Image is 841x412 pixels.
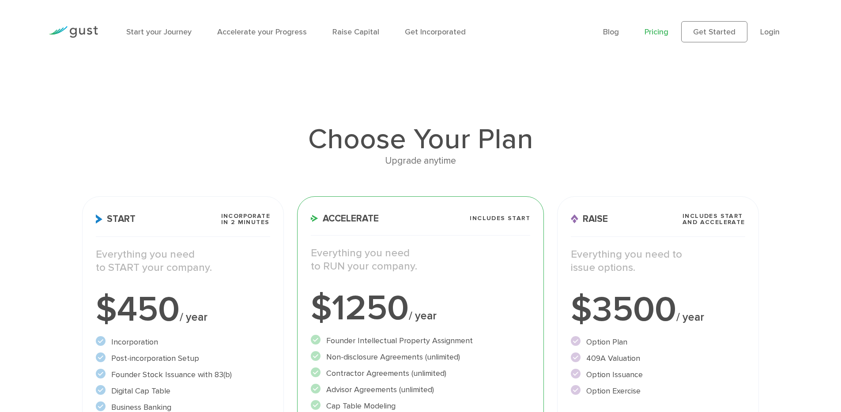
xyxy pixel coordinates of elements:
[96,369,270,381] li: Founder Stock Issuance with 83(b)
[82,154,758,169] div: Upgrade anytime
[96,214,102,224] img: Start Icon X2
[332,27,379,37] a: Raise Capital
[96,214,136,224] span: Start
[311,247,530,273] p: Everything you need to RUN your company.
[311,215,318,222] img: Accelerate Icon
[571,248,745,274] p: Everything you need to issue options.
[571,336,745,348] li: Option Plan
[96,336,270,348] li: Incorporation
[571,369,745,381] li: Option Issuance
[681,21,747,42] a: Get Started
[311,367,530,379] li: Contractor Agreements (unlimited)
[311,351,530,363] li: Non-disclosure Agreements (unlimited)
[311,335,530,347] li: Founder Intellectual Property Assignment
[311,214,379,223] span: Accelerate
[126,27,192,37] a: Start your Journey
[311,291,530,326] div: $1250
[311,384,530,396] li: Advisor Agreements (unlimited)
[683,213,745,225] span: Includes START and ACCELERATE
[96,248,270,274] p: Everything you need to START your company.
[571,352,745,364] li: 409A Valuation
[676,311,704,324] span: / year
[409,309,437,322] span: / year
[603,27,619,37] a: Blog
[571,292,745,327] div: $3500
[82,125,758,154] h1: Choose Your Plan
[405,27,466,37] a: Get Incorporated
[96,292,270,327] div: $450
[571,214,608,224] span: Raise
[49,26,98,38] img: Gust Logo
[217,27,307,37] a: Accelerate your Progress
[571,385,745,397] li: Option Exercise
[760,27,780,37] a: Login
[645,27,668,37] a: Pricing
[96,352,270,364] li: Post-incorporation Setup
[221,213,270,225] span: Incorporate in 2 Minutes
[571,214,578,224] img: Raise Icon
[311,400,530,412] li: Cap Table Modeling
[96,385,270,397] li: Digital Cap Table
[180,311,207,324] span: / year
[470,215,530,221] span: Includes START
